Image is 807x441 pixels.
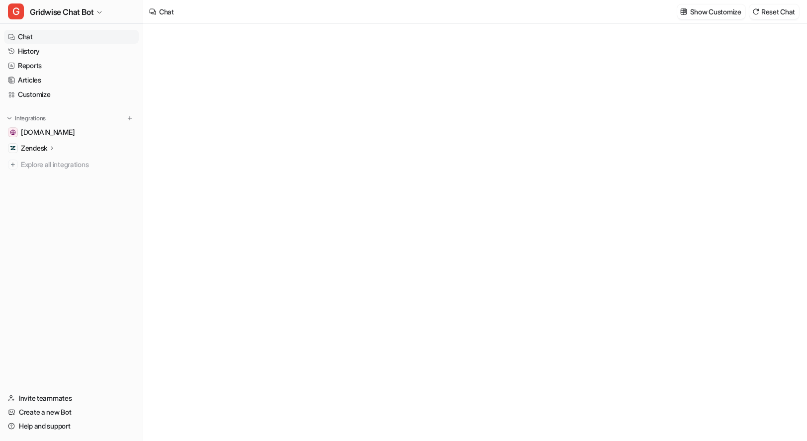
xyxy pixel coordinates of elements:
[8,3,24,19] span: G
[30,5,93,19] span: Gridwise Chat Bot
[752,8,759,15] img: reset
[15,114,46,122] p: Integrations
[4,44,139,58] a: History
[21,157,135,173] span: Explore all integrations
[6,115,13,122] img: expand menu
[749,4,799,19] button: Reset Chat
[680,8,687,15] img: customize
[4,88,139,101] a: Customize
[159,6,174,17] div: Chat
[4,30,139,44] a: Chat
[4,125,139,139] a: gridwise.io[DOMAIN_NAME]
[10,145,16,151] img: Zendesk
[690,6,741,17] p: Show Customize
[4,73,139,87] a: Articles
[4,405,139,419] a: Create a new Bot
[10,129,16,135] img: gridwise.io
[8,160,18,170] img: explore all integrations
[4,391,139,405] a: Invite teammates
[677,4,745,19] button: Show Customize
[4,113,49,123] button: Integrations
[21,143,47,153] p: Zendesk
[21,127,75,137] span: [DOMAIN_NAME]
[4,158,139,172] a: Explore all integrations
[4,59,139,73] a: Reports
[126,115,133,122] img: menu_add.svg
[4,419,139,433] a: Help and support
